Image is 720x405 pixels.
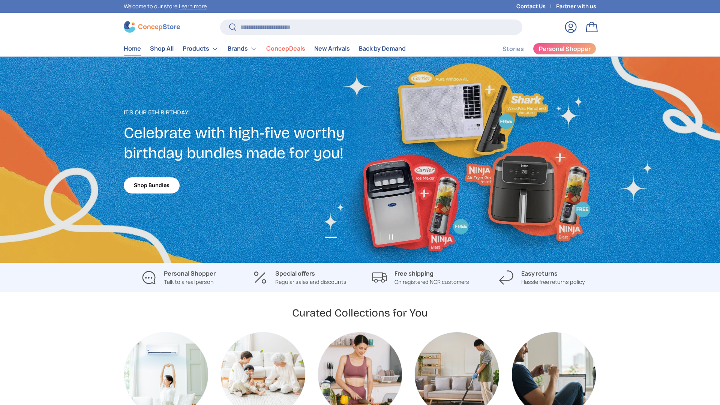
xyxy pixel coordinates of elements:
[266,41,305,56] a: ConcepDeals
[183,41,219,56] a: Products
[223,41,262,56] summary: Brands
[179,3,207,10] a: Learn more
[124,177,180,193] a: Shop Bundles
[228,41,257,56] a: Brands
[124,2,207,10] p: Welcome to our store.
[516,2,556,10] a: Contact Us
[394,278,469,286] p: On registered NCR customers
[484,41,596,56] nav: Secondary
[124,41,141,56] a: Home
[164,278,216,286] p: Talk to a real person
[124,41,406,56] nav: Primary
[124,108,360,117] p: It's our 5th Birthday!
[178,41,223,56] summary: Products
[533,43,596,55] a: Personal Shopper
[245,269,354,286] a: Special offers Regular sales and discounts
[314,41,350,56] a: New Arrivals
[521,269,558,277] strong: Easy returns
[539,46,591,52] span: Personal Shopper
[521,278,585,286] p: Hassle free returns policy
[124,269,233,286] a: Personal Shopper Talk to a real person
[487,269,596,286] a: Easy returns Hassle free returns policy
[292,306,428,320] h2: Curated Collections for You
[502,42,524,56] a: Stories
[124,123,360,163] h2: Celebrate with high-five worthy birthday bundles made for you!
[275,278,346,286] p: Regular sales and discounts
[275,269,315,277] strong: Special offers
[150,41,174,56] a: Shop All
[359,41,406,56] a: Back by Demand
[164,269,216,277] strong: Personal Shopper
[394,269,433,277] strong: Free shipping
[556,2,596,10] a: Partner with us
[124,21,180,33] img: ConcepStore
[366,269,475,286] a: Free shipping On registered NCR customers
